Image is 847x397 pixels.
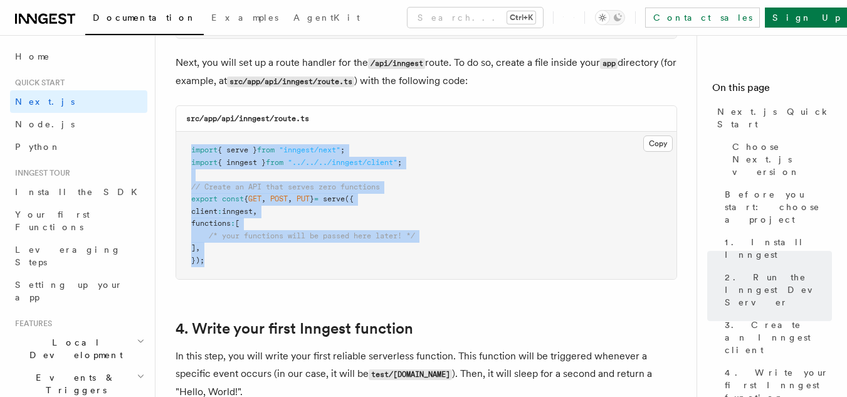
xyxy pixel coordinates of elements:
span: /* your functions will be passed here later! */ [209,231,415,240]
button: Local Development [10,331,147,366]
span: import [191,158,218,167]
span: Choose Next.js version [732,140,832,178]
span: } [310,194,314,203]
span: ] [191,243,196,252]
span: from [257,146,275,154]
span: GET [248,194,261,203]
span: ; [397,158,402,167]
span: }); [191,256,204,265]
a: 1. Install Inngest [720,231,832,266]
span: Install the SDK [15,187,145,197]
span: import [191,146,218,154]
a: Home [10,45,147,68]
span: Node.js [15,119,75,129]
span: Documentation [93,13,196,23]
span: , [196,243,200,252]
span: { inngest } [218,158,266,167]
button: Toggle dark mode [595,10,625,25]
span: Home [15,50,50,63]
kbd: Ctrl+K [507,11,535,24]
span: , [253,207,257,216]
a: Contact sales [645,8,760,28]
span: serve [323,194,345,203]
span: Your first Functions [15,209,90,232]
h4: On this page [712,80,832,100]
a: AgentKit [286,4,367,34]
span: 1. Install Inngest [725,236,832,261]
a: Next.js [10,90,147,113]
span: AgentKit [293,13,360,23]
a: Setting up your app [10,273,147,309]
a: Install the SDK [10,181,147,203]
a: Choose Next.js version [727,135,832,183]
code: /api/inngest [368,58,425,69]
code: app [600,58,618,69]
span: Events & Triggers [10,371,137,396]
span: : [218,207,222,216]
a: Leveraging Steps [10,238,147,273]
span: 2. Run the Inngest Dev Server [725,271,832,309]
span: Next.js [15,97,75,107]
span: "inngest/next" [279,146,340,154]
span: Before you start: choose a project [725,188,832,226]
span: "../../../inngest/client" [288,158,397,167]
a: Python [10,135,147,158]
a: Before you start: choose a project [720,183,832,231]
a: 2. Run the Inngest Dev Server [720,266,832,314]
a: Your first Functions [10,203,147,238]
span: Features [10,319,52,329]
span: // Create an API that serves zero functions [191,183,380,191]
span: export [191,194,218,203]
code: src/app/api/inngest/route.ts [227,77,354,87]
span: inngest [222,207,253,216]
span: functions [191,219,231,228]
span: : [231,219,235,228]
span: [ [235,219,239,228]
span: Next.js Quick Start [717,105,832,130]
button: Search...Ctrl+K [408,8,543,28]
span: Quick start [10,78,65,88]
span: Setting up your app [15,280,123,302]
span: Examples [211,13,278,23]
code: test/[DOMAIN_NAME] [369,369,452,380]
span: POST [270,194,288,203]
span: 3. Create an Inngest client [725,319,832,356]
span: Python [15,142,61,152]
span: = [314,194,318,203]
span: , [261,194,266,203]
span: ; [340,146,345,154]
span: PUT [297,194,310,203]
span: { serve } [218,146,257,154]
span: , [288,194,292,203]
code: src/app/api/inngest/route.ts [186,114,309,123]
span: Inngest tour [10,168,70,178]
span: Leveraging Steps [15,245,121,267]
span: ({ [345,194,354,203]
button: Copy [643,135,673,152]
span: from [266,158,283,167]
a: 4. Write your first Inngest function [176,320,413,337]
a: Documentation [85,4,204,35]
a: Examples [204,4,286,34]
a: Node.js [10,113,147,135]
span: { [244,194,248,203]
p: Next, you will set up a route handler for the route. To do so, create a file inside your director... [176,54,677,90]
a: 3. Create an Inngest client [720,314,832,361]
span: Local Development [10,336,137,361]
span: client [191,207,218,216]
span: const [222,194,244,203]
a: Next.js Quick Start [712,100,832,135]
